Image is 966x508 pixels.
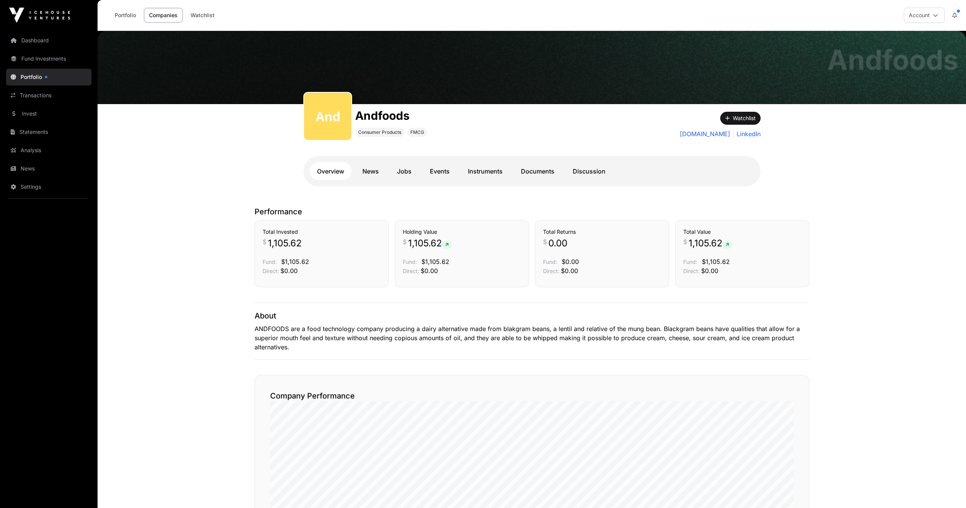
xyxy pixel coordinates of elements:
[683,237,687,246] span: $
[263,268,279,274] span: Direct:
[98,31,966,104] img: Andfoods
[281,258,309,265] span: $1,105.62
[6,87,91,104] a: Transactions
[421,267,438,275] span: $0.00
[561,267,578,275] span: $0.00
[421,258,449,265] span: $1,105.62
[186,8,219,23] a: Watchlist
[263,237,266,246] span: $
[280,267,298,275] span: $0.00
[827,46,958,74] h1: Andfoods
[543,237,547,246] span: $
[403,228,521,236] h3: Holding Value
[683,228,801,236] h3: Total Value
[255,310,809,321] p: About
[683,259,697,265] span: Fund:
[263,228,381,236] h3: Total Invested
[309,162,352,180] a: Overview
[689,237,732,249] span: 1,105.62
[309,162,755,180] nav: Tabs
[904,8,945,23] button: Account
[110,8,141,23] a: Portfolio
[403,237,407,246] span: $
[6,124,91,140] a: Statements
[733,129,761,138] a: LinkedIn
[255,324,809,352] p: ANDFOODS are a food technology company producing a dairy alternative made from blakgram beans, a ...
[702,258,730,265] span: $1,105.62
[403,268,419,274] span: Direct:
[255,206,809,217] p: Performance
[422,162,457,180] a: Events
[6,69,91,85] a: Portfolio
[6,160,91,177] a: News
[270,391,794,401] h2: Company Performance
[6,142,91,159] a: Analysis
[355,109,427,122] h1: Andfoods
[355,162,386,180] a: News
[358,129,401,135] span: Consumer Products
[144,8,183,23] a: Companies
[565,162,613,180] a: Discussion
[6,50,91,67] a: Fund Investments
[562,258,579,265] span: $0.00
[6,105,91,122] a: Invest
[410,129,424,135] span: FMCG
[683,268,700,274] span: Direct:
[543,259,557,265] span: Fund:
[408,237,452,249] span: 1,105.62
[543,228,661,236] h3: Total Returns
[543,268,559,274] span: Direct:
[513,162,562,180] a: Documents
[460,162,510,180] a: Instruments
[720,112,761,125] button: Watchlist
[6,32,91,49] a: Dashboard
[389,162,419,180] a: Jobs
[403,259,417,265] span: Fund:
[268,237,302,249] span: 1,105.62
[9,8,70,23] img: Icehouse Ventures Logo
[548,237,567,249] span: 0.00
[6,178,91,195] a: Settings
[263,259,277,265] span: Fund:
[680,129,730,138] a: [DOMAIN_NAME]
[701,267,718,275] span: $0.00
[307,96,348,137] img: andfoods354.png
